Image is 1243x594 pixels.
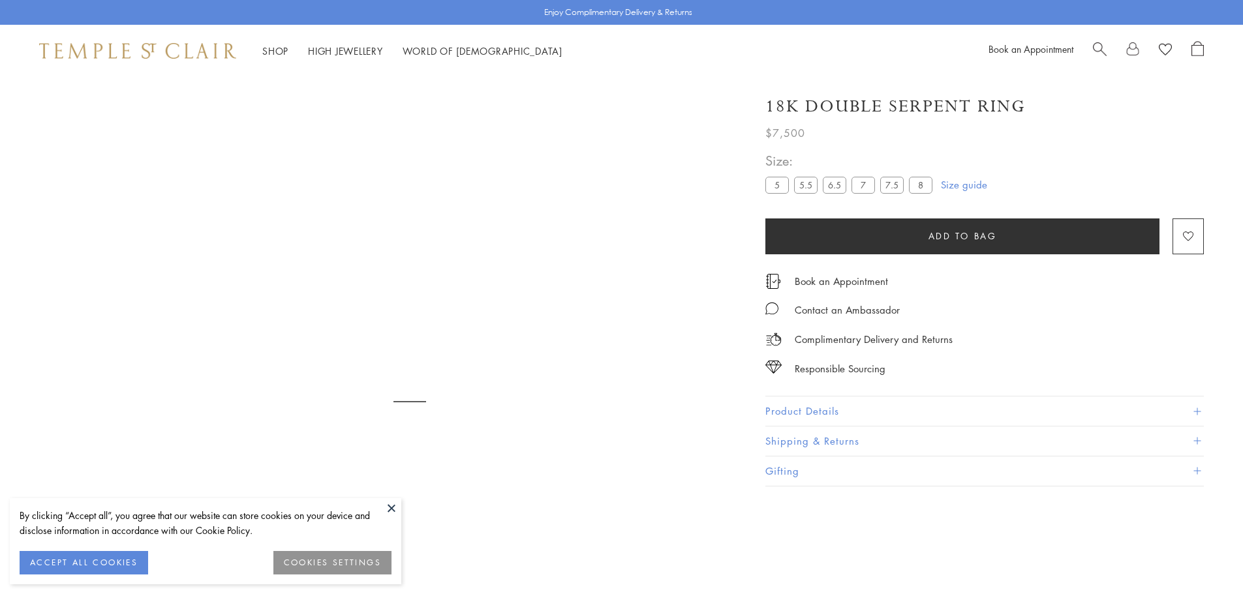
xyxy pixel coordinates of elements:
a: World of [DEMOGRAPHIC_DATA]World of [DEMOGRAPHIC_DATA] [403,44,562,57]
a: Size guide [941,178,987,191]
a: Open Shopping Bag [1191,41,1204,61]
a: High JewelleryHigh Jewellery [308,44,383,57]
label: 7 [852,177,875,193]
div: Contact an Ambassador [795,302,900,318]
a: View Wishlist [1159,41,1172,61]
img: Temple St. Clair [39,43,236,59]
span: $7,500 [765,125,805,141]
a: Book an Appointment [795,274,888,288]
button: Shipping & Returns [765,426,1204,456]
img: icon_delivery.svg [765,331,782,348]
p: Complimentary Delivery and Returns [795,331,953,348]
a: Search [1093,41,1107,61]
div: Responsible Sourcing [795,361,885,377]
button: Gifting [765,456,1204,486]
nav: Main navigation [262,43,562,59]
label: 8 [909,177,932,193]
div: By clicking “Accept all”, you agree that our website can store cookies on your device and disclos... [20,508,391,538]
span: Add to bag [928,229,997,243]
p: Enjoy Complimentary Delivery & Returns [544,6,692,19]
a: Book an Appointment [989,42,1073,55]
a: ShopShop [262,44,288,57]
img: icon_appointment.svg [765,274,781,289]
label: 5.5 [794,177,818,193]
button: Add to bag [765,218,1159,254]
span: Size: [765,150,938,171]
label: 6.5 [823,177,846,193]
button: Product Details [765,396,1204,426]
h1: 18K Double Serpent Ring [765,95,1026,118]
button: ACCEPT ALL COOKIES [20,551,148,574]
button: COOKIES SETTINGS [273,551,391,574]
label: 7.5 [880,177,904,193]
label: 5 [765,177,789,193]
img: MessageIcon-01_2.svg [765,302,778,315]
img: icon_sourcing.svg [765,361,782,374]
